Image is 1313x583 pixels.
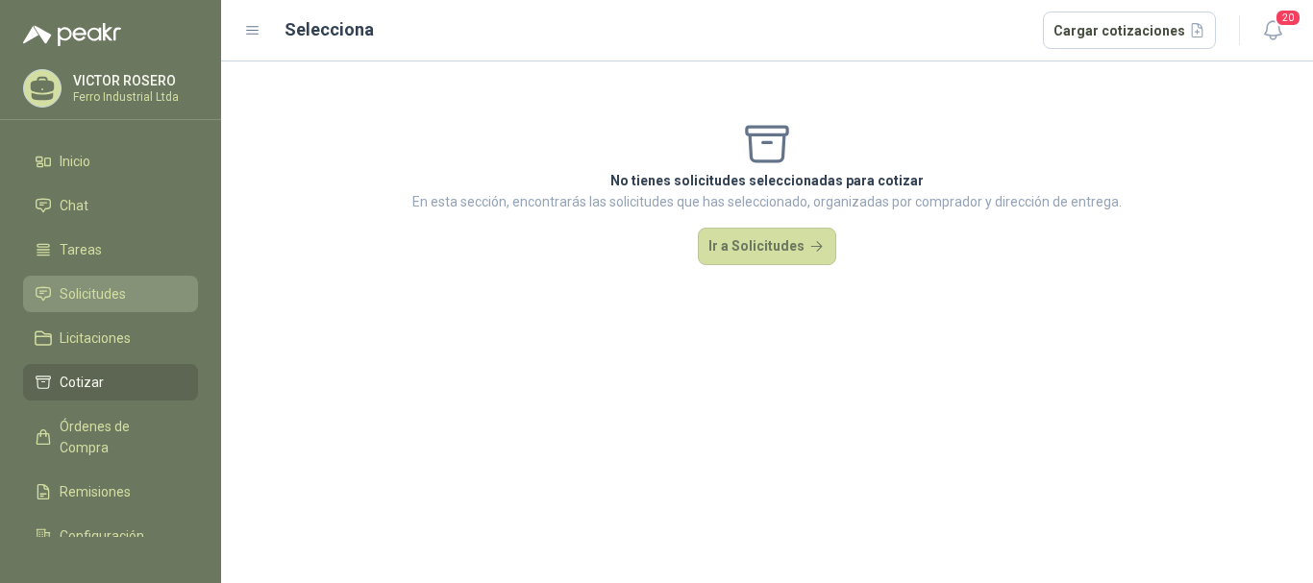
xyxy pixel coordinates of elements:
img: Logo peakr [23,23,121,46]
a: Inicio [23,143,198,180]
a: Solicitudes [23,276,198,312]
a: Cotizar [23,364,198,401]
span: Solicitudes [60,283,126,304]
p: Ferro Industrial Ltda [73,91,193,103]
a: Remisiones [23,474,198,510]
span: Remisiones [60,481,131,502]
a: Licitaciones [23,320,198,356]
span: Cotizar [60,372,104,393]
a: Configuración [23,518,198,554]
p: En esta sección, encontrarás las solicitudes que has seleccionado, organizadas por comprador y di... [412,191,1122,212]
span: Tareas [60,239,102,260]
button: Ir a Solicitudes [698,228,836,266]
p: No tienes solicitudes seleccionadas para cotizar [412,170,1122,191]
span: 20 [1275,9,1301,27]
p: VICTOR ROSERO [73,74,193,87]
span: Inicio [60,151,90,172]
a: Chat [23,187,198,224]
span: Órdenes de Compra [60,416,180,458]
a: Tareas [23,231,198,268]
span: Chat [60,195,88,216]
h2: Selecciona [285,16,374,43]
span: Configuración [60,525,144,547]
button: Cargar cotizaciones [1043,12,1217,50]
a: Órdenes de Compra [23,408,198,466]
button: 20 [1255,13,1290,48]
span: Licitaciones [60,328,131,349]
